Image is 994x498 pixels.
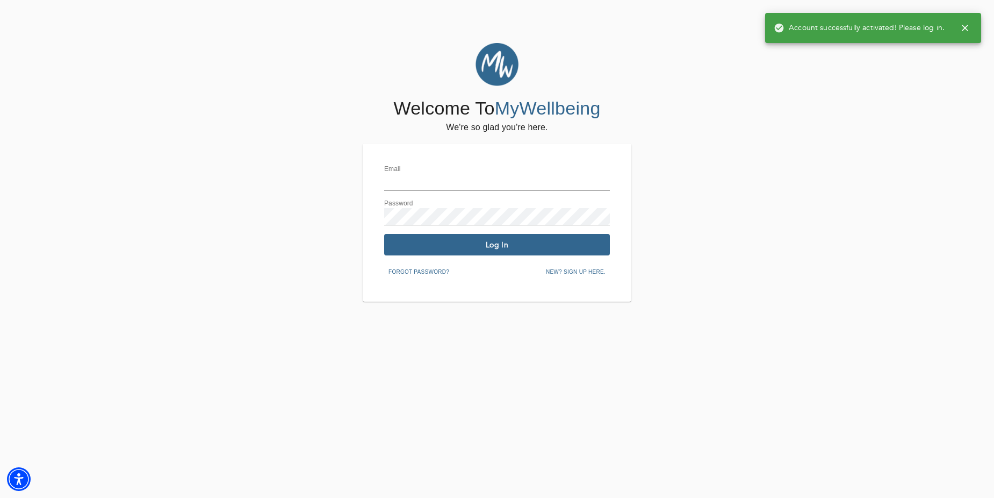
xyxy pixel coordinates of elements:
[384,267,453,275] a: Forgot password?
[388,267,449,277] span: Forgot password?
[542,264,610,280] button: New? Sign up here.
[7,467,31,491] div: Accessibility Menu
[384,166,401,173] label: Email
[476,43,518,86] img: MyWellbeing
[384,201,413,207] label: Password
[774,23,945,33] span: Account successfully activated! Please log in.
[495,98,601,118] span: MyWellbeing
[546,267,606,277] span: New? Sign up here.
[446,120,548,135] h6: We're so glad you're here.
[384,264,453,280] button: Forgot password?
[393,97,600,120] h4: Welcome To
[384,234,610,255] button: Log In
[388,240,606,250] span: Log In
